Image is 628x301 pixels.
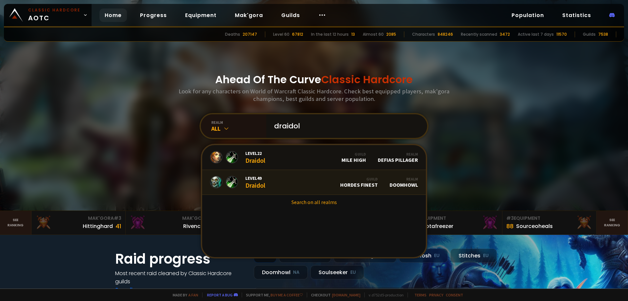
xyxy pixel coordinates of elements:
[273,31,289,37] div: Level 60
[230,9,268,22] a: Mak'gora
[276,9,305,22] a: Guilds
[340,177,378,181] div: Guild
[412,31,435,37] div: Characters
[390,177,418,188] div: Doomhowl
[583,31,596,37] div: Guilds
[340,177,378,188] div: Hordes Finest
[114,215,121,221] span: # 3
[115,269,246,286] h4: Most recent raid cleaned by Classic Hardcore guilds
[292,31,303,37] div: 67812
[169,292,198,297] span: Made by
[243,31,257,37] div: 207147
[310,265,364,279] div: Soulseeker
[412,215,498,222] div: Equipment
[341,152,366,163] div: Mile High
[429,292,443,297] a: Privacy
[293,269,300,276] small: NA
[115,222,121,231] div: 41
[461,31,497,37] div: Recently scanned
[378,152,418,163] div: Defias Pillager
[180,9,222,22] a: Equipment
[245,150,265,164] div: Draidol
[83,222,113,230] div: Hittinghard
[332,292,360,297] a: [DOMAIN_NAME]
[350,269,356,276] small: EU
[130,215,216,222] div: Mak'Gora
[321,72,413,87] span: Classic Hardcore
[598,31,608,37] div: 7538
[500,31,510,37] div: 3472
[207,292,233,297] a: Report a bug
[176,87,452,103] h3: Look for any characters on World of Warcraft Classic Hardcore. Check best equipped players, mak'g...
[422,222,453,230] div: Notafreezer
[450,249,497,263] div: Stitches
[408,211,502,235] a: #2Equipment88Notafreezer
[341,152,366,157] div: Guild
[363,31,384,37] div: Almost 60
[245,175,265,189] div: Draidol
[597,211,628,235] a: Seeranking
[378,152,418,157] div: Realm
[202,195,426,209] a: Search on all realms
[483,253,489,259] small: EU
[31,211,126,235] a: Mak'Gora#3Hittinghard41
[364,292,404,297] span: v. d752d5 - production
[28,7,80,13] small: Classic Hardcore
[390,177,418,181] div: Realm
[215,72,413,87] h1: Ahead Of The Curve
[414,292,427,297] a: Terms
[434,253,440,259] small: EU
[506,215,514,221] span: # 3
[438,31,453,37] div: 848246
[211,120,266,125] div: realm
[386,31,396,37] div: 2085
[351,31,355,37] div: 13
[245,150,265,156] span: Level 22
[556,31,567,37] div: 11570
[28,7,80,23] span: AOTC
[115,249,246,269] h1: Raid progress
[307,292,360,297] span: Checkout
[35,215,121,222] div: Mak'Gora
[270,114,419,138] input: Search a character...
[446,292,463,297] a: Consent
[399,249,448,263] div: Nek'Rosh
[506,215,592,222] div: Equipment
[502,211,597,235] a: #3Equipment88Sourceoheals
[518,31,554,37] div: Active last 7 days
[245,175,265,181] span: Level 49
[225,31,240,37] div: Deaths
[254,265,308,279] div: Doomhowl
[506,222,514,231] div: 88
[188,292,198,297] a: a fan
[115,286,158,293] a: See all progress
[135,9,172,22] a: Progress
[4,4,92,26] a: Classic HardcoreAOTC
[211,125,266,132] div: All
[183,222,204,230] div: Rivench
[202,145,426,170] a: Level22DraidolGuildMile HighRealmDefias Pillager
[557,9,596,22] a: Statistics
[506,9,549,22] a: Population
[516,222,553,230] div: Sourceoheals
[99,9,127,22] a: Home
[202,170,426,195] a: Level49DraidolGuildHordes FinestRealmDoomhowl
[126,211,220,235] a: Mak'Gora#2Rivench100
[270,292,303,297] a: Buy me a coffee
[311,31,349,37] div: In the last 12 hours
[242,292,303,297] span: Support me,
